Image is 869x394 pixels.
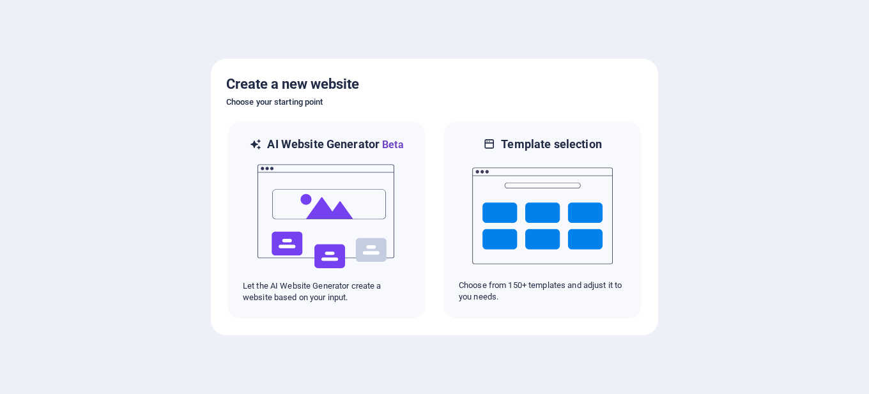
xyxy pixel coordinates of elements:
[267,137,403,153] h6: AI Website Generator
[243,280,410,303] p: Let the AI Website Generator create a website based on your input.
[256,153,397,280] img: ai
[442,120,643,320] div: Template selectionChoose from 150+ templates and adjust it to you needs.
[226,95,643,110] h6: Choose your starting point
[380,139,404,151] span: Beta
[226,120,427,320] div: AI Website GeneratorBetaaiLet the AI Website Generator create a website based on your input.
[226,74,643,95] h5: Create a new website
[501,137,601,152] h6: Template selection
[459,280,626,303] p: Choose from 150+ templates and adjust it to you needs.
